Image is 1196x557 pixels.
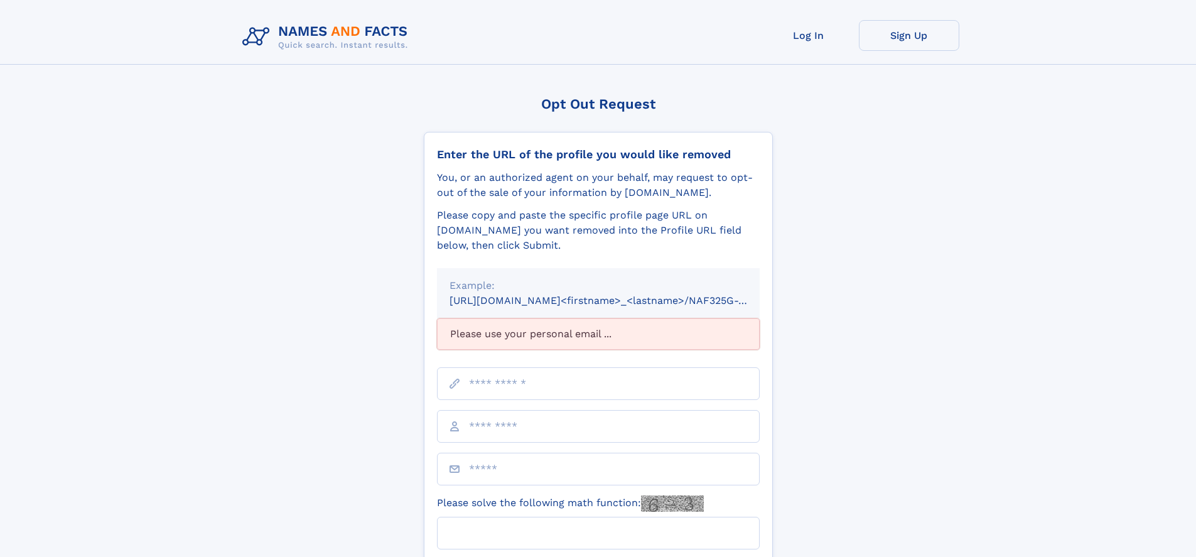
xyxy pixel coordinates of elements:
div: You, or an authorized agent on your behalf, may request to opt-out of the sale of your informatio... [437,170,760,200]
small: [URL][DOMAIN_NAME]<firstname>_<lastname>/NAF325G-xxxxxxxx [450,295,784,306]
div: Enter the URL of the profile you would like removed [437,148,760,161]
div: Please use your personal email ... [437,318,760,350]
label: Please solve the following math function: [437,495,704,512]
div: Example: [450,278,747,293]
a: Sign Up [859,20,959,51]
img: Logo Names and Facts [237,20,418,54]
div: Please copy and paste the specific profile page URL on [DOMAIN_NAME] you want removed into the Pr... [437,208,760,253]
a: Log In [758,20,859,51]
div: Opt Out Request [424,96,773,112]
